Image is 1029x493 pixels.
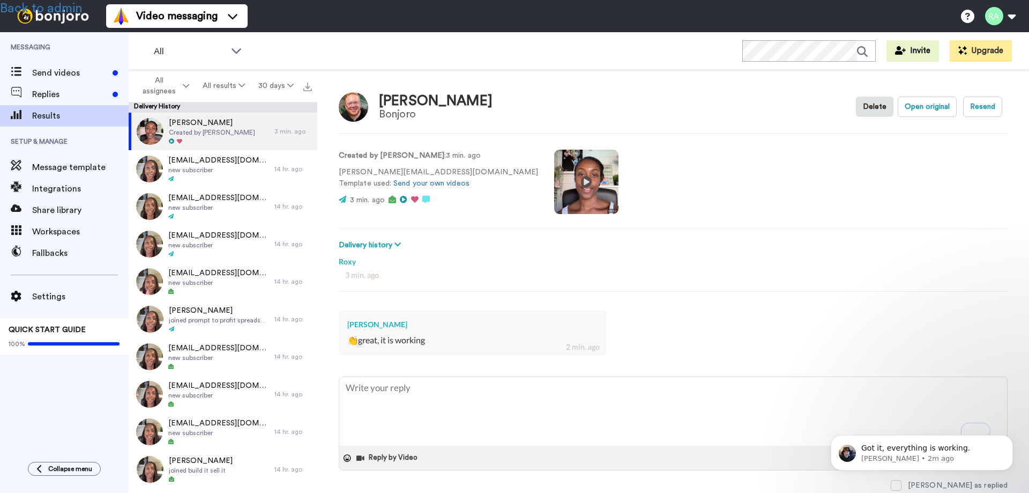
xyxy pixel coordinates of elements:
[137,75,181,97] span: All assignees
[168,193,269,203] span: [EMAIL_ADDRESS][DOMAIN_NAME]
[339,167,538,189] p: [PERSON_NAME][EMAIL_ADDRESS][DOMAIN_NAME] Template used:
[339,152,444,159] strong: Created by [PERSON_NAME]
[168,391,269,400] span: new subscriber
[169,128,255,137] span: Created by [PERSON_NAME]
[48,465,92,473] span: Collapse menu
[168,155,269,166] span: [EMAIL_ADDRESS][DOMAIN_NAME]
[32,204,129,217] span: Share library
[32,161,129,174] span: Message template
[274,127,312,136] div: 3 min. ago
[274,240,312,248] div: 14 hr. ago
[274,390,312,399] div: 14 hr. ago
[274,315,312,323] div: 14 hr. ago
[136,193,163,220] img: 63f800cf-2783-4a4a-9f7b-e70447ad428f-thumb.jpg
[28,462,101,476] button: Collapse menu
[129,102,317,113] div: Delivery History
[347,319,598,330] div: [PERSON_NAME]
[169,316,269,325] span: joined prompt to profit spreadsheet
[136,343,163,370] img: ff207806-c3a3-4c15-94ff-71887a0d2c92-thumb.jpg
[963,97,1002,117] button: Resend
[129,451,317,488] a: [PERSON_NAME]joined build it sell it14 hr. ago
[856,97,893,117] button: Delete
[339,150,538,161] p: : 3 min. ago
[274,352,312,361] div: 14 hr. ago
[815,413,1029,488] iframe: Intercom notifications message
[168,354,269,362] span: new subscriber
[168,241,269,249] span: new subscriber
[274,277,312,286] div: 14 hr. ago
[169,455,233,466] span: [PERSON_NAME]
[32,109,129,122] span: Results
[129,376,317,413] a: [EMAIL_ADDRESS][DOMAIN_NAME]new subscriber14 hr. ago
[168,203,269,212] span: new subscriber
[379,93,493,109] div: [PERSON_NAME]
[898,97,957,117] button: Open original
[169,117,255,128] span: [PERSON_NAME]
[339,239,404,251] button: Delivery history
[137,118,163,145] img: 57794858-0407-44e4-9a97-759410ee950c-thumb.jpg
[32,247,129,260] span: Fallbacks
[347,334,598,347] div: 👏great, it is working
[303,83,312,91] img: export.svg
[32,182,129,195] span: Integrations
[32,290,129,303] span: Settings
[886,40,939,62] button: Invite
[168,278,269,287] span: new subscriber
[136,9,218,24] span: Video messaging
[154,45,226,58] span: All
[379,108,493,120] div: Bonjoro
[129,413,317,451] a: [EMAIL_ADDRESS][DOMAIN_NAME]new subscriber14 hr. ago
[136,268,163,295] img: 77f060c8-f62d-4b85-b013-143e796321d4-thumb.jpg
[168,268,269,278] span: [EMAIL_ADDRESS][DOMAIN_NAME]
[950,40,1012,62] button: Upgrade
[137,456,163,483] img: 760ffb83-fdb1-471c-afc7-b6be06a91bec-thumb.jpg
[131,71,196,101] button: All assignees
[274,428,312,436] div: 14 hr. ago
[136,418,163,445] img: 7c742dae-4005-4b9c-a388-8a1b404cefe2-thumb.jpg
[274,465,312,474] div: 14 hr. ago
[32,67,108,79] span: Send videos
[129,338,317,376] a: [EMAIL_ADDRESS][DOMAIN_NAME]new subscriber14 hr. ago
[129,300,317,338] a: [PERSON_NAME]joined prompt to profit spreadsheet14 hr. ago
[136,156,163,182] img: 76f88f09-b066-4e35-8bc8-9be678dacf76-thumb.jpg
[32,88,108,101] span: Replies
[393,180,469,187] a: Send your own videos
[168,418,269,429] span: [EMAIL_ADDRESS][DOMAIN_NAME]
[345,270,1001,281] div: 3 min. ago
[168,166,269,174] span: new subscriber
[355,450,421,466] button: Reply by Video
[129,188,317,225] a: [EMAIL_ADDRESS][DOMAIN_NAME]new subscriber14 hr. ago
[129,225,317,263] a: [EMAIL_ADDRESS][DOMAIN_NAME]new subscriber14 hr. ago
[169,466,233,475] span: joined build it sell it
[9,326,86,334] span: QUICK START GUIDE
[350,196,385,204] span: 3 min. ago
[9,340,25,348] span: 100%
[196,76,252,95] button: All results
[274,202,312,211] div: 14 hr. ago
[169,305,269,316] span: [PERSON_NAME]
[113,8,130,25] img: vm-color.svg
[129,263,317,300] a: [EMAIL_ADDRESS][DOMAIN_NAME]new subscriber14 hr. ago
[339,251,1008,267] div: Roxy
[168,380,269,391] span: [EMAIL_ADDRESS][DOMAIN_NAME]
[339,92,368,122] img: Image of Johann
[137,306,163,333] img: 384ebc84-4dea-48e0-875c-ae4e86867352-thumb.jpg
[32,225,129,238] span: Workspaces
[168,230,269,241] span: [EMAIL_ADDRESS][DOMAIN_NAME]
[168,429,269,437] span: new subscriber
[339,377,1007,446] textarea: To enrich screen reader interactions, please activate Accessibility in Grammarly extension settings
[136,381,163,408] img: 65dd6e43-8a9e-4c40-bbad-040db7026254-thumb.jpg
[168,343,269,354] span: [EMAIL_ADDRESS][DOMAIN_NAME]
[251,76,300,95] button: 30 days
[129,150,317,188] a: [EMAIL_ADDRESS][DOMAIN_NAME]new subscriber14 hr. ago
[136,231,163,257] img: 1260182e-829f-4acd-96d1-4b2a1cafe930-thumb.jpg
[300,78,315,94] button: Export all results that match these filters now.
[566,342,600,352] div: 2 min. ago
[129,113,317,150] a: [PERSON_NAME]Created by [PERSON_NAME]3 min. ago
[274,165,312,173] div: 14 hr. ago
